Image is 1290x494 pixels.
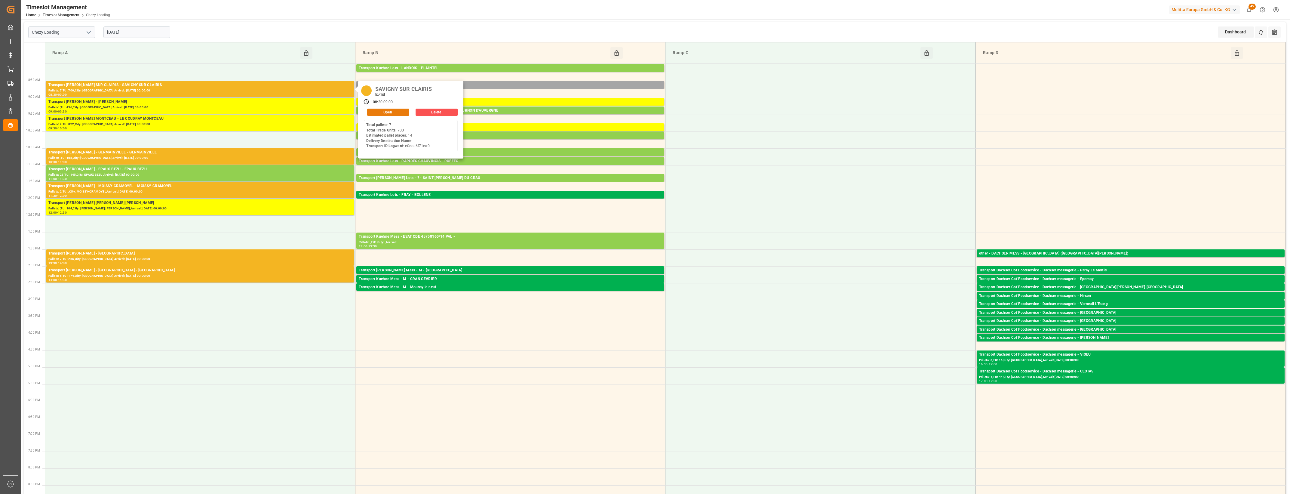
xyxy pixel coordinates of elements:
button: show 45 new notifications [1242,3,1256,17]
div: - [57,279,58,281]
div: Transport [PERSON_NAME] Lots - [PERSON_NAME] [359,133,662,139]
div: Transport Kuehne Lots - RAPIDES CHAUVINOIS - RUFFEC [359,150,662,156]
div: 16:30 [979,363,988,366]
span: 10:00 AM [26,129,40,132]
button: Open [367,109,409,116]
span: 9:00 AM [28,95,40,98]
div: 11:00 [48,178,57,180]
div: Transport Dachser Cof Foodservice - Dachser messagerie - CESTAS [979,369,1282,375]
a: Timeslot Management [43,13,79,17]
div: - [987,380,988,382]
div: Pallets: 2,TU: 28,City: [GEOGRAPHIC_DATA],Arrival: [DATE] 00:00:00 [979,273,1282,279]
span: 8:30 AM [28,78,40,82]
b: Estimated pallet places [366,133,406,137]
div: 12:00 [48,211,57,214]
div: Pallets: 2,TU: 138,City: [GEOGRAPHIC_DATA],Arrival: [DATE] 00:00:00 [359,139,662,144]
div: Transport [PERSON_NAME] Mess - M - [GEOGRAPHIC_DATA] [359,267,662,273]
b: Total Trade Units [366,128,395,132]
div: 14:00 [58,262,67,264]
div: Ramp C [670,47,920,59]
span: 5:30 PM [28,381,40,385]
div: Pallets: ,TU: 168,City: [GEOGRAPHIC_DATA],Arrival: [DATE] 00:00:00 [48,156,352,161]
div: Pallets: ,TU: 3,City: [GEOGRAPHIC_DATA],Arrival: [DATE] 00:00:00 [359,273,662,279]
span: 9:30 AM [28,112,40,115]
div: Transport [PERSON_NAME] Lots - [GEOGRAPHIC_DATA] - COURNON D'AUVERGNE [359,108,662,114]
div: Transport Dachser Cof Foodservice - Dachser messagerie - [PERSON_NAME] [979,335,1282,341]
div: [DATE] [373,93,434,97]
div: Transport Kuehne Lots - RAPIDES CHAUVINOIS - RUFFEC [359,158,662,164]
div: 10:30 [48,161,57,163]
div: Ramp D [981,47,1231,59]
div: - [987,363,988,366]
div: - [57,110,58,113]
span: 6:00 PM [28,398,40,402]
div: 12:00 [58,194,67,197]
div: Pallets: ,TU: 72,City: [GEOGRAPHIC_DATA],Arrival: [DATE] 00:00:00 [979,324,1282,329]
div: Pallets: 11,TU: 261,City: [GEOGRAPHIC_DATA][PERSON_NAME],Arrival: [DATE] 00:00:00 [359,181,662,186]
span: 4:30 PM [28,348,40,351]
span: 3:30 PM [28,314,40,317]
div: 10:00 [58,127,67,130]
div: Transport Dachser Cof Foodservice - Dachser messagerie - [GEOGRAPHIC_DATA][PERSON_NAME]-[GEOGRAPH... [979,284,1282,290]
button: Melitta Europa GmbH & Co. KG [1169,4,1242,15]
div: Pallets: 2,TU: 1039,City: RUFFEC,Arrival: [DATE] 00:00:00 [359,164,662,169]
div: Pallets: 1,TU: 13,City: [GEOGRAPHIC_DATA],Arrival: [DATE] 00:00:00 [979,299,1282,304]
div: - [57,194,58,197]
div: Transport Kuehne Mess - M - CRAN GEVRIER [359,276,662,282]
span: 6:30 PM [28,415,40,418]
div: Pallets: 5,TU: 174,City: [GEOGRAPHIC_DATA],Arrival: [DATE] 00:00:00 [48,273,352,279]
span: 7:00 PM [28,432,40,435]
b: Total pallets [366,123,387,127]
div: - [57,127,58,130]
div: Pallets: 1,TU: 117,City: Verneuil L'Etang,Arrival: [DATE] 00:00:00 [979,307,1282,312]
div: - [57,161,58,163]
div: Pallets: ,TU: 78,City: [GEOGRAPHIC_DATA] ([GEOGRAPHIC_DATA][PERSON_NAME]),Arrival: [DATE] 00:00:00 [979,257,1282,262]
span: 3:00 PM [28,297,40,301]
div: Transport [PERSON_NAME] [PERSON_NAME] [PERSON_NAME] [48,200,352,206]
div: Transport Kuehne Lots - LANDOIS - PLAINTEL [359,65,662,71]
div: Transport Dachser Cof Foodservice - Dachser messagerie - Verneuil L'Etang [979,301,1282,307]
div: Timeslot Management [26,3,110,12]
div: Transport [PERSON_NAME] - [GEOGRAPHIC_DATA] - [GEOGRAPHIC_DATA] [48,267,352,273]
div: 14:30 [58,279,67,281]
span: 7:30 PM [28,449,40,452]
div: Pallets: 4,TU: 324,City: [GEOGRAPHIC_DATA],Arrival: [DATE] 00:00:00 [359,71,662,76]
div: 09:00 [58,93,67,96]
div: Pallets: ,TU: 80,City: [GEOGRAPHIC_DATA],Arrival: [DATE] 00:00:00 [359,290,662,295]
div: Pallets: 1,TU: 539,City: RUFFEC,Arrival: [DATE] 00:00:00 [359,156,662,161]
div: 09:30 [48,127,57,130]
div: 12:30 [58,211,67,214]
span: 12:30 PM [26,213,40,216]
div: Pallets: ,TU: 23,City: CRAN GEVRIER,Arrival: [DATE] 00:00:00 [359,282,662,287]
div: Dashboard [1218,26,1254,38]
div: Pallets: ,TU: 104,City: [PERSON_NAME] [PERSON_NAME],Arrival: [DATE] 00:00:00 [48,206,352,211]
div: Transport [PERSON_NAME] - [PERSON_NAME] [48,99,352,105]
div: - [57,93,58,96]
div: Transport Dachser Cof Foodservice - Dachser messagerie - [GEOGRAPHIC_DATA] [979,318,1282,324]
span: 1:00 PM [28,230,40,233]
div: Transport [PERSON_NAME] - GERMAINVILLE - GERMAINVILLE [48,150,352,156]
div: Transport Dachser Cof Foodservice - Dachser messagerie - Paray Le Monial [979,267,1282,273]
div: Pallets: 7,TU: 700,City: [GEOGRAPHIC_DATA],Arrival: [DATE] 00:00:00 [48,88,352,93]
div: Transport [PERSON_NAME] SUR CLAIRIS - SAVIGNY SUR CLAIRIS [48,82,352,88]
div: Transport Kuehne Lots - FRAY - BOLLENE [359,192,662,198]
input: DD-MM-YYYY [103,26,170,38]
div: Pallets: ,TU: 241,City: LAUWIN PLANQUE,Arrival: [DATE] 00:00:00 [359,131,662,136]
div: Transport [PERSON_NAME] MONTCEAU - LE COUDRAY MONTCEAU [48,116,352,122]
a: Home [26,13,36,17]
div: Pallets: 2,TU: ,City: MOISSY-CRAMOYEL,Arrival: [DATE] 00:00:00 [48,189,352,194]
span: 4:00 PM [28,331,40,334]
div: Transport Kuehne Mess - M - Moussy le neuf [359,284,662,290]
div: Ramp B [360,47,610,59]
div: Pallets: 4,TU: 44,City: [GEOGRAPHIC_DATA],Arrival: [DATE] 00:00:00 [979,375,1282,380]
div: Pallets: ,TU: 436,City: [GEOGRAPHIC_DATA],Arrival: [DATE] 00:00:00 [48,105,352,110]
span: 2:00 PM [28,264,40,267]
div: Pallets: 7,TU: 265,City: [GEOGRAPHIC_DATA],Arrival: [DATE] 00:00:00 [48,257,352,262]
div: Transport Dachser Cof Foodservice - Dachser messagerie - Hirson [979,293,1282,299]
span: 11:30 AM [26,179,40,183]
div: Pallets: 23,TU: 145,City: EPAUX BEZU,Arrival: [DATE] 00:00:00 [48,172,352,178]
div: 11:00 [58,161,67,163]
div: Pallets: 3,TU: ,City: [GEOGRAPHIC_DATA],Arrival: [DATE] 00:00:00 [979,333,1282,338]
div: 17:30 [989,380,997,382]
span: 11:00 AM [26,162,40,166]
